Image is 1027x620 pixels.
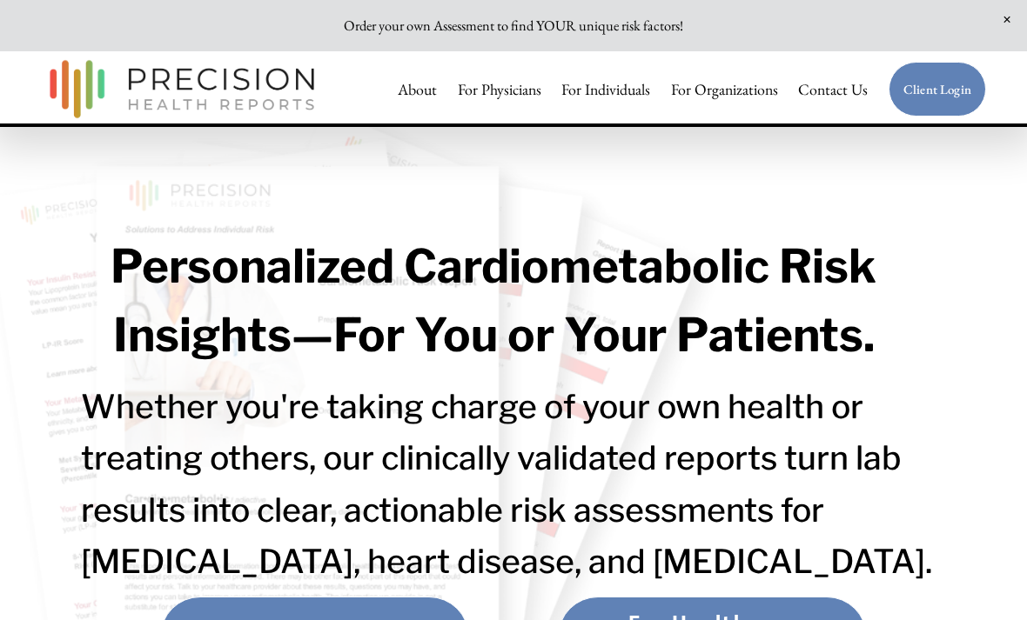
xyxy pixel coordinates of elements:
strong: Personalized Cardiometabolic Risk Insights—For You or Your Patients. [111,238,886,363]
a: For Physicians [458,72,541,106]
span: For Organizations [671,74,778,105]
a: About [398,72,437,106]
img: Precision Health Reports [41,52,323,126]
a: For Individuals [561,72,650,106]
h2: Whether you're taking charge of your own health or treating others, our clinically validated repo... [81,381,946,587]
a: folder dropdown [671,72,778,106]
iframe: Chat Widget [940,537,1027,620]
a: Contact Us [798,72,868,106]
a: Client Login [889,62,986,117]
